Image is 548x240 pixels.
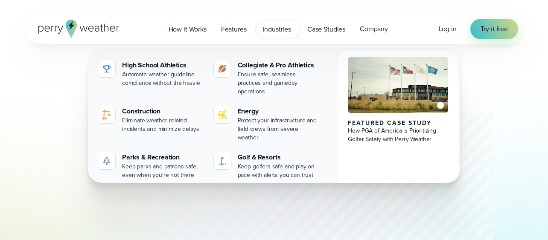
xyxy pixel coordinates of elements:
[238,162,319,179] div: Keep golfers safe and play on pace with alerts you can trust
[95,149,207,183] a: Parks & Recreation Keep parks and patrons safe, even when you're not there
[217,156,227,166] img: golf-iconV2.svg
[439,24,457,34] a: Log in
[122,152,204,162] div: Parks & Recreation
[102,156,112,166] img: parks-icon-grey.svg
[122,116,204,133] div: Eliminate weather related incidents and minimize delays
[161,20,214,38] a: How it Works
[348,127,448,144] div: How PGA of America is Prioritizing Golfer Safety with Perry Weather
[210,149,323,183] a: Golf & Resorts Keep golfers safe and play on pace with alerts you can trust
[263,24,291,35] span: Industries
[300,20,353,38] a: Case Studies
[122,60,204,70] div: High School Athletics
[95,103,207,137] a: Construction Eliminate weather related incidents and minimize delays
[348,57,448,113] img: PGA of America, Frisco Campus
[102,64,112,74] img: highschool-icon.svg
[221,24,247,35] span: Features
[238,116,319,142] div: Protect your infrastructure and field crews from severe weather
[307,24,345,35] span: Case Studies
[238,106,319,116] div: Energy
[481,24,508,34] span: Try it free
[122,70,204,87] div: Automate weather guideline compliance without the hassle
[217,110,227,120] img: energy-icon@2x-1.svg
[210,57,323,99] a: Collegiate & Pro Athletics Ensure safe, seamless practices and gameday operations
[217,64,227,74] img: proathletics-icon@2x-1.svg
[348,120,448,127] div: Featured Case Study
[238,60,319,70] div: Collegiate & Pro Athletics
[95,57,207,91] a: High School Athletics Automate weather guideline compliance without the hassle
[169,24,207,35] span: How it Works
[470,19,518,39] a: Try it free
[360,24,388,34] span: Company
[238,70,319,96] div: Ensure safe, seamless practices and gameday operations
[210,103,323,145] a: Energy Protect your infrastructure and field crews from severe weather
[102,110,112,120] img: noun-crane-7630938-1@2x.svg
[238,152,319,162] div: Golf & Resorts
[122,106,204,116] div: Construction
[338,50,458,190] a: PGA of America, Frisco Campus Featured Case Study How PGA of America is Prioritizing Golfer Safet...
[122,162,204,179] div: Keep parks and patrons safe, even when you're not there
